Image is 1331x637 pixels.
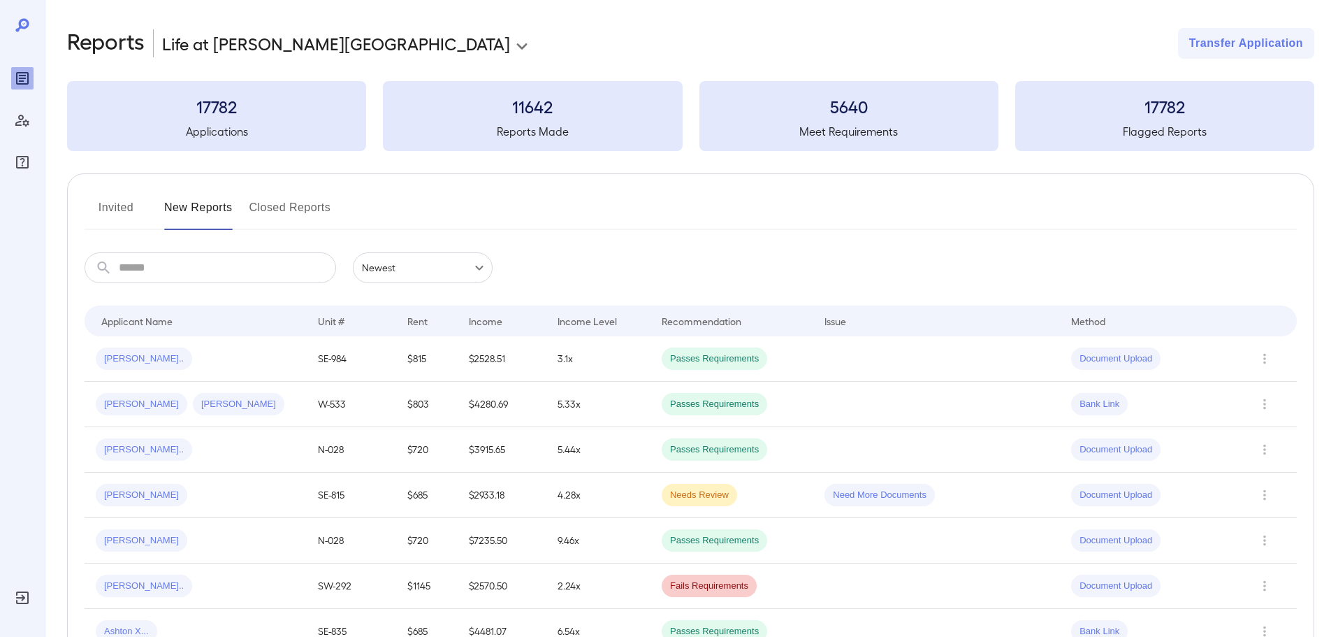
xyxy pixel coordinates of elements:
button: Row Actions [1253,348,1276,370]
td: W-533 [307,382,395,427]
span: [PERSON_NAME] [96,489,187,502]
td: 5.33x [546,382,650,427]
span: Document Upload [1071,443,1161,457]
button: Closed Reports [249,196,331,230]
td: 3.1x [546,336,650,382]
span: [PERSON_NAME] [96,534,187,547]
div: Income [469,313,502,329]
div: Log Out [11,587,34,609]
div: Newest [353,252,493,283]
span: Needs Review [662,489,737,502]
td: $815 [396,336,458,382]
button: Row Actions [1253,484,1276,506]
span: [PERSON_NAME].. [96,443,192,457]
span: Document Upload [1071,580,1161,593]
td: $803 [396,382,458,427]
td: SW-292 [307,564,395,609]
h5: Meet Requirements [699,123,998,140]
div: Recommendation [662,313,741,329]
td: $3915.65 [458,427,546,473]
span: [PERSON_NAME].. [96,352,192,366]
h3: 17782 [1015,95,1314,117]
td: N-028 [307,518,395,564]
td: $4280.69 [458,382,546,427]
span: Bank Link [1071,398,1128,411]
span: Fails Requirements [662,580,757,593]
button: Row Actions [1253,393,1276,415]
span: Passes Requirements [662,443,767,457]
td: N-028 [307,427,395,473]
div: FAQ [11,151,34,173]
td: $1145 [396,564,458,609]
span: Passes Requirements [662,352,767,366]
span: [PERSON_NAME] [193,398,284,411]
div: Applicant Name [101,313,173,329]
h2: Reports [67,28,145,59]
div: Method [1071,313,1105,329]
summary: 17782Applications11642Reports Made5640Meet Requirements17782Flagged Reports [67,81,1314,151]
h3: 5640 [699,95,998,117]
span: [PERSON_NAME].. [96,580,192,593]
h5: Flagged Reports [1015,123,1314,140]
button: Row Actions [1253,438,1276,461]
div: Unit # [318,313,344,329]
td: 2.24x [546,564,650,609]
span: Document Upload [1071,489,1161,502]
td: 4.28x [546,473,650,518]
span: [PERSON_NAME] [96,398,187,411]
button: Row Actions [1253,575,1276,597]
div: Issue [824,313,847,329]
span: Need More Documents [824,489,935,502]
td: 9.46x [546,518,650,564]
td: SE-984 [307,336,395,382]
button: Row Actions [1253,529,1276,552]
h3: 17782 [67,95,366,117]
button: Invited [85,196,147,230]
button: Transfer Application [1178,28,1314,59]
div: Rent [407,313,430,329]
div: Income Level [558,313,617,329]
td: 5.44x [546,427,650,473]
h5: Reports Made [383,123,682,140]
p: Life at [PERSON_NAME][GEOGRAPHIC_DATA] [162,32,510,55]
span: Document Upload [1071,352,1161,366]
span: Passes Requirements [662,534,767,547]
td: $2528.51 [458,336,546,382]
td: $2570.50 [458,564,546,609]
td: $720 [396,427,458,473]
td: $7235.50 [458,518,546,564]
button: New Reports [164,196,233,230]
td: $720 [396,518,458,564]
span: Document Upload [1071,534,1161,547]
h3: 11642 [383,95,682,117]
span: Passes Requirements [662,398,767,411]
h5: Applications [67,123,366,140]
div: Manage Users [11,109,34,131]
td: $2933.18 [458,473,546,518]
td: $685 [396,473,458,518]
td: SE-815 [307,473,395,518]
div: Reports [11,67,34,90]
